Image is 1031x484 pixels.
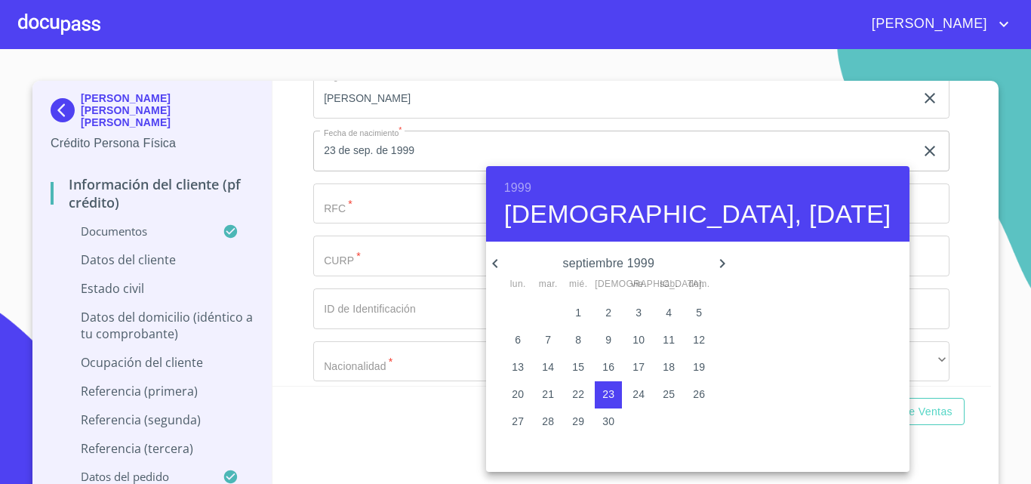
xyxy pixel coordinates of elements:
p: 9 [605,332,611,347]
button: 24 [625,381,652,408]
p: 7 [545,332,551,347]
p: 1 [575,305,581,320]
button: 26 [685,381,712,408]
span: lun. [504,277,531,292]
button: 2 [595,300,622,327]
button: 10 [625,327,652,354]
span: mié. [565,277,592,292]
p: 15 [572,359,584,375]
button: 3 [625,300,652,327]
p: 22 [572,387,584,402]
p: 14 [542,359,554,375]
button: 1 [565,300,592,327]
button: 19 [685,354,712,381]
p: 16 [602,359,614,375]
button: 11 [655,327,682,354]
button: 1999 [504,177,531,199]
button: 29 [565,408,592,436]
p: 13 [512,359,524,375]
button: 27 [504,408,531,436]
span: mar. [534,277,562,292]
p: 23 [602,387,614,402]
p: 18 [663,359,675,375]
p: 12 [693,332,705,347]
p: 21 [542,387,554,402]
button: 5 [685,300,712,327]
p: 6 [515,332,521,347]
p: 17 [632,359,645,375]
p: 27 [512,414,524,429]
button: 7 [534,327,562,354]
button: [DEMOGRAPHIC_DATA], [DATE] [504,199,891,230]
button: 14 [534,354,562,381]
p: 3 [636,305,642,320]
p: 30 [602,414,614,429]
p: 19 [693,359,705,375]
p: 2 [605,305,611,320]
button: 16 [595,354,622,381]
button: 28 [534,408,562,436]
button: 4 [655,300,682,327]
button: 20 [504,381,531,408]
button: 23 [595,381,622,408]
button: 21 [534,381,562,408]
button: 15 [565,354,592,381]
button: 22 [565,381,592,408]
button: 6 [504,327,531,354]
p: 25 [663,387,675,402]
button: 17 [625,354,652,381]
button: 13 [504,354,531,381]
p: 20 [512,387,524,402]
p: 26 [693,387,705,402]
p: 4 [666,305,672,320]
p: 29 [572,414,584,429]
span: vie. [625,277,652,292]
button: 12 [685,327,712,354]
button: 25 [655,381,682,408]
span: [DEMOGRAPHIC_DATA]. [595,277,622,292]
p: 11 [663,332,675,347]
button: 18 [655,354,682,381]
button: 9 [595,327,622,354]
button: 8 [565,327,592,354]
span: sáb. [655,277,682,292]
p: 8 [575,332,581,347]
p: 10 [632,332,645,347]
span: dom. [685,277,712,292]
button: 30 [595,408,622,436]
p: 28 [542,414,554,429]
p: 24 [632,387,645,402]
p: 5 [696,305,702,320]
p: septiembre 1999 [504,254,713,273]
